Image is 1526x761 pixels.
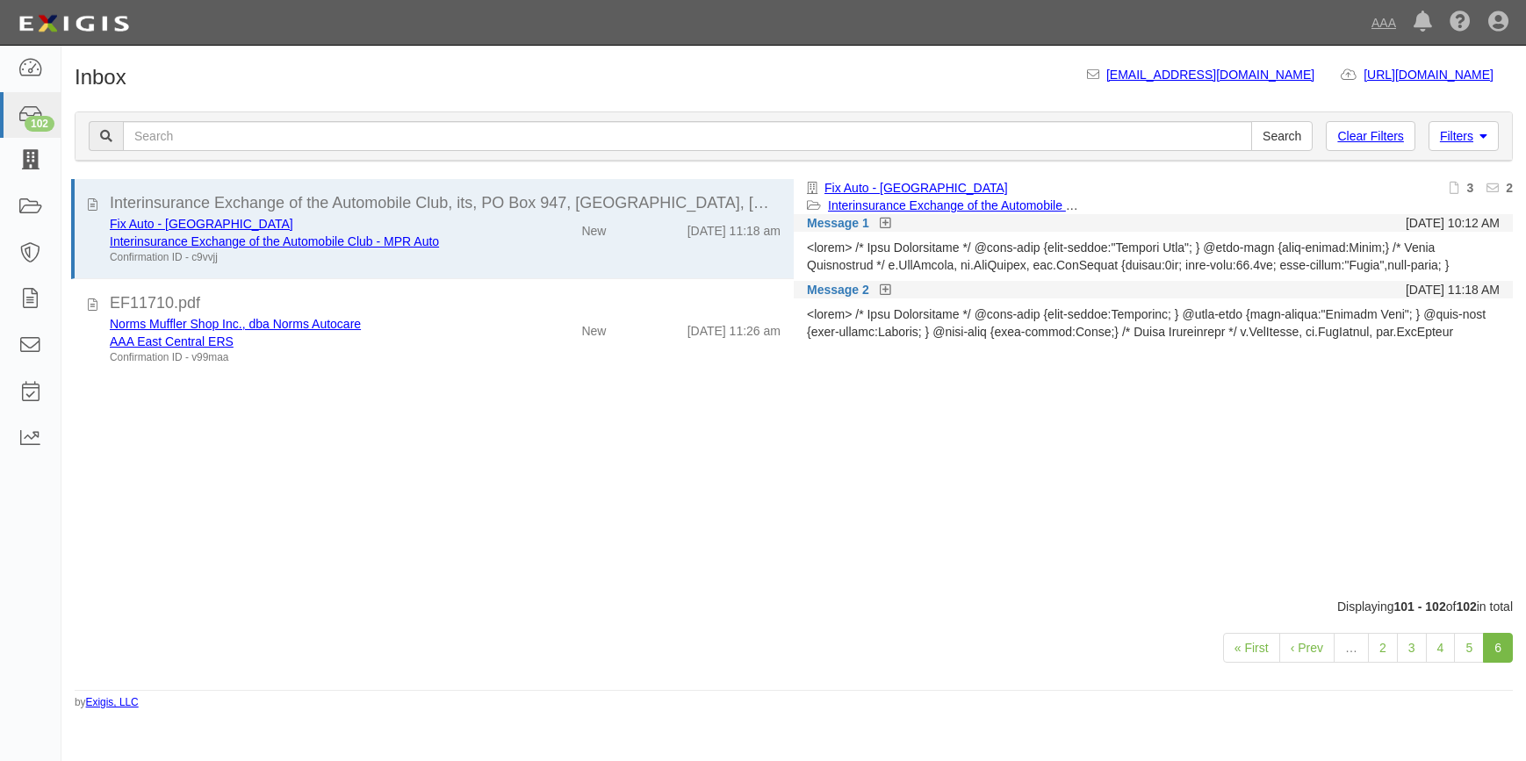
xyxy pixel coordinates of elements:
div: Norms Muffler Shop Inc., dba Norms Autocare [110,315,490,333]
a: Interinsurance Exchange of the Automobile Club - MPR Auto [110,234,439,248]
div: Confirmation ID - c9vvjj [110,250,490,265]
input: Search [1251,121,1313,151]
a: Fix Auto - [GEOGRAPHIC_DATA] [824,181,1008,195]
a: Norms Muffler Shop Inc., dba Norms Autocare [110,317,361,331]
b: 3 [1466,181,1473,195]
div: New [581,315,606,340]
a: Exigis, LLC [86,696,139,708]
div: Fix Auto - Anaheim [110,215,490,233]
div: [DATE] 10:12 AM [1406,214,1500,232]
div: Interinsurance Exchange of the Automobile Club - MPR Auto [110,233,490,250]
div: [DATE] 11:26 am [687,315,781,340]
a: [EMAIL_ADDRESS][DOMAIN_NAME] [1106,68,1314,82]
div: Confirmation ID - v99maa [110,350,490,365]
b: 101 - 102 [1394,599,1446,614]
a: 4 [1426,633,1456,663]
a: Message 1 [807,214,869,232]
div: Message 2 [DATE] 11:18 AM [794,281,1513,298]
i: Help Center - Complianz [1450,12,1471,33]
div: New [581,215,606,240]
a: … [1334,633,1369,663]
a: Fix Auto - [GEOGRAPHIC_DATA] [110,217,293,231]
a: Message 2 [807,281,869,298]
div: EF11710.pdf [110,292,781,315]
a: [URL][DOMAIN_NAME] [1364,68,1513,82]
div: <lorem> /* Ipsu Dolorsitame */ @cons-adip {elit-seddoe:Temporinc; } @utla-etdo {magn-aliqua:"Enim... [807,305,1500,341]
small: by [75,695,139,710]
a: Interinsurance Exchange of the Automobile Club - MPR Auto [828,198,1157,212]
b: 2 [1506,181,1513,195]
a: « First [1223,633,1280,663]
a: AAA East Central ERS [110,334,234,348]
img: logo-5460c22ac91f19d4615b14bd174203de0afe785f0fc80cf4dbbc73dc1793850b.png [13,8,134,39]
div: <lorem> /* Ipsu Dolorsitame */ @cons-adip {elit-seddoe:"Tempori Utla"; } @etdo-magn {aliq-enimad:... [807,239,1500,274]
input: Search [123,121,1252,151]
a: AAA [1363,5,1405,40]
a: ‹ Prev [1279,633,1335,663]
div: [DATE] 11:18 am [687,215,781,240]
div: Displaying of in total [61,598,1526,615]
b: 102 [1456,599,1476,614]
a: 2 [1368,633,1398,663]
a: Filters [1429,121,1499,151]
div: 102 [25,116,54,132]
div: Message 1 [DATE] 10:12 AM [794,214,1513,232]
a: 5 [1454,633,1484,663]
a: Clear Filters [1326,121,1414,151]
a: 6 [1483,633,1513,663]
div: [DATE] 11:18 AM [1406,281,1500,298]
div: Interinsurance Exchange of the Automobile Club, its, PO Box 947, Murrieta, CA, 92564.pdf [110,192,781,215]
h1: Inbox [75,66,126,89]
a: 3 [1397,633,1427,663]
div: AAA East Central ERS [110,333,490,350]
